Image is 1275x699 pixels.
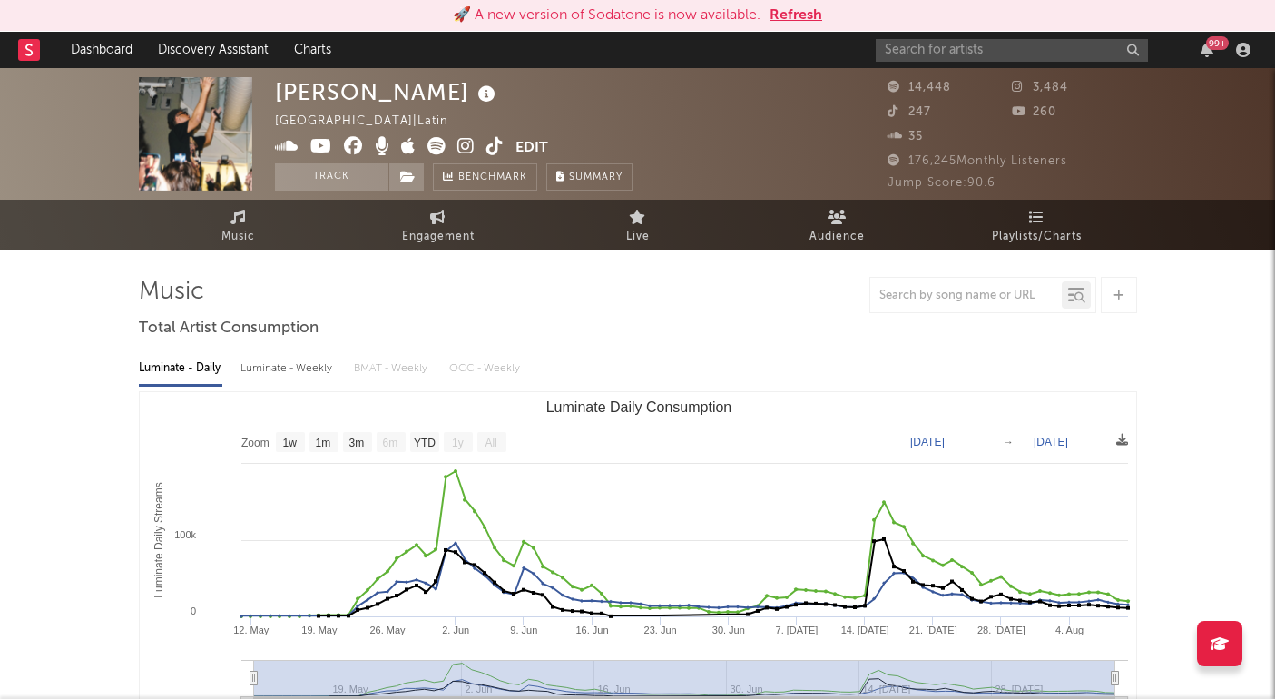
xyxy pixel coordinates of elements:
button: Summary [546,163,633,191]
text: 7. [DATE] [775,625,818,635]
text: Luminate Daily Consumption [545,399,731,415]
span: Engagement [402,226,475,248]
span: 176,245 Monthly Listeners [888,155,1067,167]
text: Zoom [241,437,270,449]
span: 35 [888,131,923,143]
text: 6m [382,437,397,449]
div: [PERSON_NAME] [275,77,500,107]
button: Edit [515,137,548,160]
span: Jump Score: 90.6 [888,177,995,189]
a: Dashboard [58,32,145,68]
text: 26. May [369,625,406,635]
text: 12. May [233,625,270,635]
span: Playlists/Charts [992,226,1082,248]
text: 0 [190,605,195,616]
a: Live [538,200,738,250]
text: 19. May [301,625,338,635]
text: 21. [DATE] [908,625,956,635]
text: [DATE] [1034,436,1068,448]
text: 16. Jun [575,625,608,635]
input: Search by song name or URL [870,289,1062,303]
text: 9. Jun [510,625,537,635]
text: 23. Jun [643,625,676,635]
text: → [1003,436,1014,448]
span: 260 [1012,106,1056,118]
span: Benchmark [458,167,527,189]
a: Playlists/Charts [937,200,1137,250]
a: Engagement [338,200,538,250]
text: 4. Aug [1054,625,1083,635]
text: 100k [174,529,196,540]
div: 99 + [1206,36,1229,50]
a: Discovery Assistant [145,32,281,68]
a: Charts [281,32,344,68]
span: Audience [809,226,865,248]
span: 3,484 [1012,82,1068,94]
button: Refresh [770,5,822,26]
text: Luminate Daily Streams [152,482,164,597]
text: 1y [452,437,464,449]
div: 🚀 A new version of Sodatone is now available. [453,5,760,26]
button: 99+ [1201,43,1213,57]
a: Benchmark [433,163,537,191]
span: Summary [569,172,623,182]
div: Luminate - Weekly [240,353,336,384]
button: Track [275,163,388,191]
text: YTD [413,437,435,449]
input: Search for artists [876,39,1148,62]
text: 1w [282,437,297,449]
a: Audience [738,200,937,250]
text: 30. Jun [711,625,744,635]
div: Luminate - Daily [139,353,222,384]
text: 3m [348,437,364,449]
span: Total Artist Consumption [139,318,319,340]
a: Music [139,200,338,250]
text: 28. [DATE] [976,625,1025,635]
div: [GEOGRAPHIC_DATA] | Latin [275,111,469,133]
span: 247 [888,106,931,118]
text: All [485,437,496,449]
text: 1m [315,437,330,449]
text: [DATE] [910,436,945,448]
text: 2. Jun [442,625,469,635]
text: 14. [DATE] [840,625,888,635]
span: Live [626,226,650,248]
span: 14,448 [888,82,951,94]
span: Music [221,226,255,248]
